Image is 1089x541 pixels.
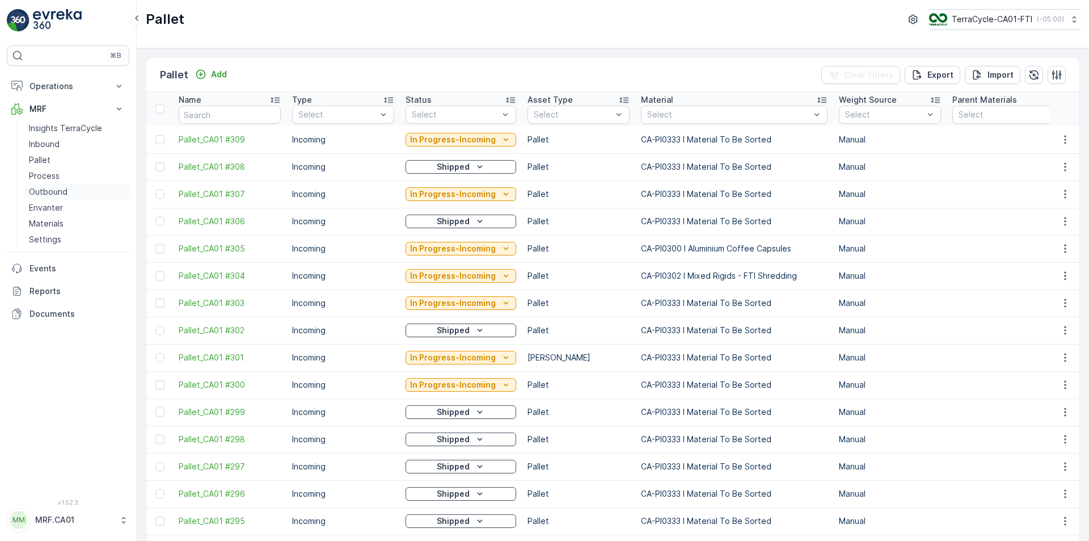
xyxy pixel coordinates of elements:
[179,94,201,106] p: Name
[292,488,394,500] p: Incoming
[839,216,941,227] p: Manual
[191,68,231,81] button: Add
[179,134,281,145] a: Pallet_CA01 #309
[24,168,129,184] a: Process
[839,297,941,309] p: Manual
[155,217,164,226] div: Toggle Row Selected
[179,515,281,527] span: Pallet_CA01 #295
[24,136,129,152] a: Inbound
[641,216,828,227] p: CA-PI0333 I Material To Be Sorted
[29,234,61,245] p: Settings
[155,299,164,308] div: Toggle Row Selected
[292,325,394,336] p: Incoming
[839,434,941,445] p: Manual
[24,184,129,200] a: Outbound
[179,488,281,500] a: Pallet_CA01 #296
[527,161,630,173] p: Pallet
[1037,15,1064,24] p: ( -05:00 )
[179,243,281,254] a: Pallet_CA01 #305
[527,94,573,106] p: Asset Type
[155,135,164,144] div: Toggle Row Selected
[7,508,129,532] button: MMMRF.CA01
[179,297,281,309] span: Pallet_CA01 #303
[29,139,60,150] p: Inbound
[412,109,499,120] p: Select
[406,514,516,528] button: Shipped
[292,216,394,227] p: Incoming
[29,186,67,198] p: Outbound
[844,69,893,81] p: Clear Filters
[155,408,164,417] div: Toggle Row Selected
[29,81,107,92] p: Operations
[839,188,941,200] p: Manual
[10,511,28,529] div: MM
[406,215,516,228] button: Shipped
[406,296,516,310] button: In Progress-Incoming
[410,270,496,282] p: In Progress-Incoming
[292,406,394,418] p: Incoming
[527,216,630,227] p: Pallet
[155,462,164,471] div: Toggle Row Selected
[641,325,828,336] p: CA-PI0333 I Material To Be Sorted
[839,406,941,418] p: Manual
[179,188,281,200] a: Pallet_CA01 #307
[292,161,394,173] p: Incoming
[641,515,828,527] p: CA-PI0333 I Material To Be Sorted
[155,380,164,389] div: Toggle Row Selected
[641,297,828,309] p: CA-PI0333 I Material To Be Sorted
[179,270,281,282] a: Pallet_CA01 #304
[406,351,516,364] button: In Progress-Incoming
[527,297,630,309] p: Pallet
[7,499,129,506] span: v 1.52.3
[406,487,516,501] button: Shipped
[292,434,394,445] p: Incoming
[155,326,164,335] div: Toggle Row Selected
[527,188,630,200] p: Pallet
[29,286,125,297] p: Reports
[7,9,29,32] img: logo
[641,270,828,282] p: CA-PI0302 I Mixed Rigids - FTI Shredding
[7,75,129,98] button: Operations
[7,280,129,303] a: Reports
[179,461,281,472] a: Pallet_CA01 #297
[839,94,897,106] p: Weight Source
[437,406,470,418] p: Shipped
[24,200,129,216] a: Envanter
[839,243,941,254] p: Manual
[527,270,630,282] p: Pallet
[406,242,516,255] button: In Progress-Incoming
[527,488,630,500] p: Pallet
[29,308,125,320] p: Documents
[29,154,50,166] p: Pallet
[641,134,828,145] p: CA-PI0333 I Material To Be Sorted
[179,434,281,445] span: Pallet_CA01 #298
[641,94,673,106] p: Material
[146,10,184,28] p: Pallet
[179,379,281,391] a: Pallet_CA01 #300
[406,94,432,106] p: Status
[29,202,63,213] p: Envanter
[641,188,828,200] p: CA-PI0333 I Material To Be Sorted
[839,161,941,173] p: Manual
[527,379,630,391] p: Pallet
[406,378,516,392] button: In Progress-Incoming
[927,69,953,81] p: Export
[155,435,164,444] div: Toggle Row Selected
[406,269,516,283] button: In Progress-Incoming
[179,325,281,336] a: Pallet_CA01 #302
[437,461,470,472] p: Shipped
[839,134,941,145] p: Manual
[641,379,828,391] p: CA-PI0333 I Material To Be Sorted
[292,270,394,282] p: Incoming
[410,297,496,309] p: In Progress-Incoming
[839,379,941,391] p: Manual
[929,9,1080,30] button: TerraCycle-CA01-FTI(-05:00)
[534,109,612,120] p: Select
[641,352,828,363] p: CA-PI0333 I Material To Be Sorted
[641,161,828,173] p: CA-PI0333 I Material To Be Sorted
